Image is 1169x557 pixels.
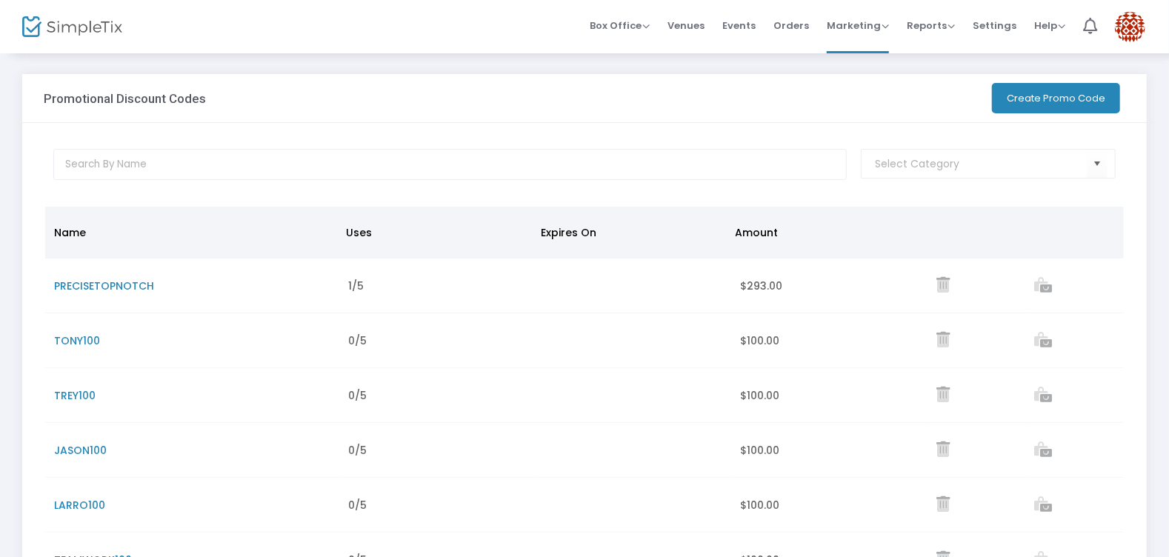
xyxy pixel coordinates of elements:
[54,443,107,458] span: JASON100
[773,7,809,44] span: Orders
[741,278,783,293] span: $293.00
[907,19,955,33] span: Reports
[1034,19,1065,33] span: Help
[53,149,847,180] input: Search By Name
[1087,149,1108,179] button: Select
[346,225,372,240] span: Uses
[973,7,1016,44] span: Settings
[741,498,780,513] span: $100.00
[541,225,596,240] span: Expires On
[54,498,105,513] span: LARRO100
[348,333,367,348] span: 0/5
[1035,389,1053,404] a: View list of orders which used this promo code.
[348,278,364,293] span: 1/5
[590,19,650,33] span: Box Office
[875,156,1087,172] input: NO DATA FOUND
[54,388,96,403] span: TREY100
[1035,334,1053,349] a: View list of orders which used this promo code.
[1035,444,1053,458] a: View list of orders which used this promo code.
[348,498,367,513] span: 0/5
[348,388,367,403] span: 0/5
[54,225,86,240] span: Name
[722,7,756,44] span: Events
[741,388,780,403] span: $100.00
[736,225,779,240] span: Amount
[54,333,100,348] span: TONY100
[348,443,367,458] span: 0/5
[741,443,780,458] span: $100.00
[667,7,705,44] span: Venues
[741,333,780,348] span: $100.00
[992,83,1120,113] button: Create Promo Code
[44,91,206,106] h3: Promotional Discount Codes
[1035,498,1053,513] a: View list of orders which used this promo code.
[1035,279,1053,294] a: View list of orders which used this promo code.
[827,19,889,33] span: Marketing
[54,278,154,293] span: PRECISETOPNOTCH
